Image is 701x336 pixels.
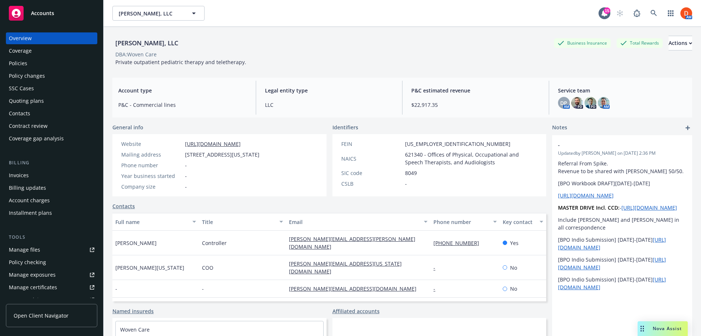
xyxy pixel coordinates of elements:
span: COO [202,264,213,272]
button: Phone number [430,213,500,231]
a: [URL][DOMAIN_NAME] [185,140,241,147]
span: Private outpatient pediatric therapy and teletherapy. [115,59,246,66]
a: [URL][DOMAIN_NAME] [558,192,614,199]
div: Website [121,140,182,148]
p: Referral From Spike. Revenue to be shared with [PERSON_NAME] 50/50. [558,160,686,175]
div: Tools [6,234,97,241]
div: Installment plans [9,207,52,219]
span: LLC [265,101,394,109]
a: [URL][DOMAIN_NAME] [621,204,677,211]
div: CSLB [341,180,402,188]
img: photo [585,97,596,109]
a: - [433,264,441,271]
span: No [510,264,517,272]
p: [BPO Indio Submission] [DATE]-[DATE] [558,276,686,291]
span: - [405,180,407,188]
a: Policy checking [6,256,97,268]
span: - [185,183,187,190]
span: Service team [558,87,687,94]
div: Account charges [9,195,50,206]
a: Affiliated accounts [332,307,380,315]
a: Contacts [6,108,97,119]
div: Business Insurance [554,38,611,48]
div: [PERSON_NAME], LLC [112,38,181,48]
span: General info [112,123,143,131]
span: [PERSON_NAME] [115,239,157,247]
a: Policy changes [6,70,97,82]
span: Accounts [31,10,54,16]
span: Updated by [PERSON_NAME] on [DATE] 2:36 PM [558,150,686,157]
span: - [185,161,187,169]
div: Company size [121,183,182,190]
div: Manage certificates [9,281,57,293]
a: Manage files [6,244,97,256]
p: [BPO Workbook DRAFT][DATE]-[DATE] [558,179,686,187]
a: Contract review [6,120,97,132]
span: Identifiers [332,123,358,131]
span: DP [560,99,567,107]
div: SSC Cases [9,83,34,94]
div: Billing updates [9,182,46,194]
div: Manage files [9,244,40,256]
div: Mailing address [121,151,182,158]
span: Nova Assist [653,325,682,332]
a: Switch app [663,6,678,21]
a: [PERSON_NAME][EMAIL_ADDRESS][DOMAIN_NAME] [289,285,422,292]
span: Open Client Navigator [14,312,69,319]
button: Key contact [500,213,546,231]
a: Overview [6,32,97,44]
a: [PERSON_NAME][EMAIL_ADDRESS][PERSON_NAME][DOMAIN_NAME] [289,235,415,250]
div: Title [202,218,275,226]
p: [BPO Indio Submission] [DATE]-[DATE] [558,256,686,271]
a: Search [646,6,661,21]
span: Account type [118,87,247,94]
div: Quoting plans [9,95,44,107]
a: SSC Cases [6,83,97,94]
span: Controller [202,239,227,247]
p: - [558,204,686,211]
span: 8049 [405,169,417,177]
div: Email [289,218,419,226]
span: [PERSON_NAME][US_STATE] [115,264,184,272]
div: Actions [669,36,692,50]
div: Contacts [9,108,30,119]
img: photo [571,97,583,109]
a: [PHONE_NUMBER] [433,239,485,246]
div: Manage claims [9,294,46,306]
a: Coverage [6,45,97,57]
span: $22,917.35 [411,101,540,109]
button: Title [199,213,286,231]
div: Invoices [9,169,29,181]
span: 621340 - Offices of Physical, Occupational and Speech Therapists, and Audiologists [405,151,538,166]
div: Coverage [9,45,32,57]
a: - [433,285,441,292]
span: Yes [510,239,519,247]
a: Manage claims [6,294,97,306]
span: - [202,285,204,293]
a: Account charges [6,195,97,206]
div: Key contact [503,218,535,226]
a: Manage exposures [6,269,97,281]
span: P&C estimated revenue [411,87,540,94]
button: Actions [669,36,692,50]
a: Billing updates [6,182,97,194]
span: - [115,285,117,293]
div: Policy changes [9,70,45,82]
a: Contacts [112,202,135,210]
div: Year business started [121,172,182,180]
div: Coverage gap analysis [9,133,64,144]
p: Include [PERSON_NAME] and [PERSON_NAME] in all correspondence [558,216,686,231]
img: photo [598,97,610,109]
div: Total Rewards [617,38,663,48]
p: [BPO Indio Submission] [DATE]-[DATE] [558,236,686,251]
a: Quoting plans [6,95,97,107]
div: Phone number [433,218,489,226]
span: [STREET_ADDRESS][US_STATE] [185,151,259,158]
div: 15 [604,7,610,14]
a: Policies [6,57,97,69]
div: -Updatedby [PERSON_NAME] on [DATE] 2:36 PMReferral From Spike. Revenue to be shared with [PERSON_... [552,135,692,297]
a: Named insureds [112,307,154,315]
div: Billing [6,159,97,167]
button: Full name [112,213,199,231]
div: Policy checking [9,256,46,268]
